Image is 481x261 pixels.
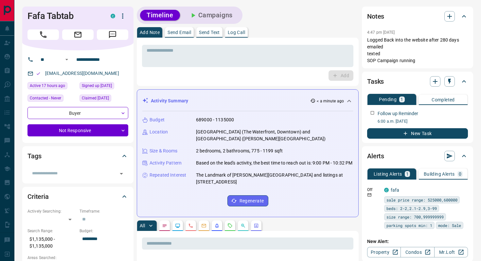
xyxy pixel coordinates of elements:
[378,118,468,124] p: 6:00 a.m. [DATE]
[150,148,178,154] p: Size & Rooms
[367,247,401,257] a: Property
[438,222,461,229] span: mode: Sale
[27,234,76,252] p: $1,135,000 - $1,135,000
[374,172,402,176] p: Listing Alerts
[27,124,128,136] div: Not Responsive
[317,98,344,104] p: < a minute ago
[384,188,389,192] div: condos.ca
[27,255,128,261] p: Areas Searched:
[199,30,220,35] p: Send Text
[401,247,434,257] a: Condos
[196,172,353,185] p: The Landmark of [PERSON_NAME][GEOGRAPHIC_DATA] and listings at [STREET_ADDRESS]
[27,11,101,21] h1: Fafa Tabtab
[30,82,65,89] span: Active 17 hours ago
[80,208,128,214] p: Timeframe:
[424,172,455,176] p: Building Alerts
[162,223,167,228] svg: Notes
[27,82,76,91] div: Tue Aug 12 2025
[150,160,182,166] p: Activity Pattern
[367,128,468,139] button: New Task
[367,30,395,35] p: 4:47 pm [DATE]
[196,148,283,154] p: 2 bedrooms, 2 bathrooms, 775 - 1199 sqft
[151,97,188,104] p: Activity Summary
[168,30,191,35] p: Send Email
[196,160,352,166] p: Based on the lead's activity, the best time to reach out is: 9:00 PM - 10:32 PM
[82,82,112,89] span: Signed up [DATE]
[27,151,41,161] h2: Tags
[175,223,180,228] svg: Lead Browsing Activity
[27,189,128,204] div: Criteria
[97,29,128,40] span: Message
[367,238,468,245] p: New Alert:
[27,191,49,202] h2: Criteria
[80,228,128,234] p: Budget:
[201,223,206,228] svg: Emails
[367,76,384,87] h2: Tasks
[367,151,384,161] h2: Alerts
[367,11,384,22] h2: Notes
[140,30,160,35] p: Add Note
[228,30,245,35] p: Log Call
[30,95,61,101] span: Contacted - Never
[432,97,455,102] p: Completed
[27,208,76,214] p: Actively Searching:
[367,148,468,164] div: Alerts
[401,97,403,102] p: 1
[196,116,234,123] p: 689000 - 1135000
[379,97,397,102] p: Pending
[140,10,180,21] button: Timeline
[386,197,457,203] span: sale price range: 525000,600000
[367,74,468,89] div: Tasks
[27,228,76,234] p: Search Range:
[27,29,59,40] span: Call
[82,95,109,101] span: Claimed [DATE]
[80,82,128,91] div: Wed Jan 27 2016
[406,172,409,176] p: 1
[378,110,418,117] p: Follow up Reminder
[63,56,71,63] button: Open
[140,223,145,228] p: All
[386,205,437,212] span: beds: 2-2,2.1-2.9,3-99
[80,95,128,104] div: Wed Nov 06 2024
[391,187,400,193] a: fafa
[117,169,126,178] button: Open
[459,172,461,176] p: 0
[36,71,41,76] svg: Email Valid
[196,129,353,142] p: [GEOGRAPHIC_DATA] (The Waterfront, Downtown) and [GEOGRAPHIC_DATA] ([PERSON_NAME][GEOGRAPHIC_DATA])
[227,195,268,206] button: Regenerate
[240,223,246,228] svg: Opportunities
[27,107,128,119] div: Buyer
[45,71,119,76] a: [EMAIL_ADDRESS][DOMAIN_NAME]
[367,187,380,193] p: Off
[111,14,115,18] div: condos.ca
[227,223,233,228] svg: Requests
[367,193,372,197] svg: Email
[254,223,259,228] svg: Agent Actions
[27,148,128,164] div: Tags
[62,29,94,40] span: Email
[386,214,444,220] span: size range: 700,999999999
[150,116,165,123] p: Budget
[142,95,353,107] div: Activity Summary< a minute ago
[188,223,193,228] svg: Calls
[434,247,468,257] a: Mr.Loft
[386,222,432,229] span: parking spots min: 1
[183,10,239,21] button: Campaigns
[150,172,186,179] p: Repeated Interest
[367,9,468,24] div: Notes
[214,223,220,228] svg: Listing Alerts
[367,37,468,64] p: Logged Back into the website after 280 days emailed texted SOP Campaign running
[150,129,168,135] p: Location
